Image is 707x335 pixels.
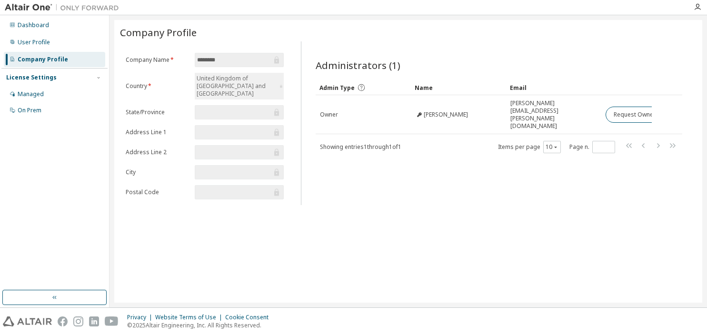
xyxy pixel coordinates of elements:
[424,111,468,118] span: [PERSON_NAME]
[18,107,41,114] div: On Prem
[126,168,189,176] label: City
[89,316,99,326] img: linkedin.svg
[127,314,155,321] div: Privacy
[6,74,57,81] div: License Settings
[195,73,278,99] div: United Kingdom of [GEOGRAPHIC_DATA] and [GEOGRAPHIC_DATA]
[105,316,119,326] img: youtube.svg
[510,80,597,95] div: Email
[320,143,401,151] span: Showing entries 1 through 1 of 1
[126,56,189,64] label: Company Name
[546,143,558,151] button: 10
[18,21,49,29] div: Dashboard
[569,141,615,153] span: Page n.
[126,188,189,196] label: Postal Code
[5,3,124,12] img: Altair One
[316,59,400,72] span: Administrators (1)
[18,39,50,46] div: User Profile
[126,148,189,156] label: Address Line 2
[195,73,284,99] div: United Kingdom of [GEOGRAPHIC_DATA] and [GEOGRAPHIC_DATA]
[58,316,68,326] img: facebook.svg
[606,107,686,123] button: Request Owner Change
[415,80,502,95] div: Name
[155,314,225,321] div: Website Terms of Use
[225,314,274,321] div: Cookie Consent
[126,108,189,116] label: State/Province
[319,84,355,92] span: Admin Type
[320,111,338,118] span: Owner
[120,26,197,39] span: Company Profile
[73,316,83,326] img: instagram.svg
[3,316,52,326] img: altair_logo.svg
[126,82,189,90] label: Country
[498,141,561,153] span: Items per page
[18,90,44,98] div: Managed
[127,321,274,329] p: © 2025 Altair Engineering, Inc. All Rights Reserved.
[126,128,189,136] label: Address Line 1
[510,99,597,130] span: [PERSON_NAME][EMAIL_ADDRESS][PERSON_NAME][DOMAIN_NAME]
[18,56,68,63] div: Company Profile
